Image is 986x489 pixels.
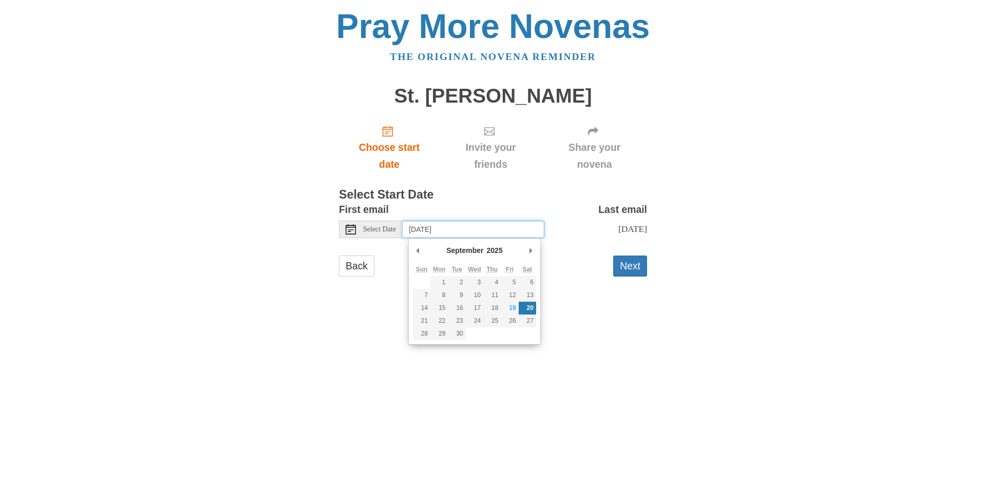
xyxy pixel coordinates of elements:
abbr: Saturday [522,266,532,273]
button: 26 [501,315,518,327]
button: 25 [483,315,501,327]
button: 22 [430,315,448,327]
div: Click "Next" to confirm your start date first. [542,117,647,178]
button: 19 [501,302,518,315]
h1: St. [PERSON_NAME] [339,85,647,107]
button: Next [613,256,647,277]
a: The original novena reminder [390,51,596,62]
abbr: Monday [433,266,446,273]
span: Choose start date [349,139,429,173]
button: Next Month [526,243,536,258]
button: 15 [430,302,448,315]
button: 27 [519,315,536,327]
button: 4 [483,276,501,289]
button: 14 [413,302,430,315]
button: 21 [413,315,430,327]
button: 29 [430,327,448,340]
abbr: Wednesday [468,266,481,273]
input: Use the arrow keys to pick a date [403,221,544,238]
abbr: Thursday [486,266,498,273]
button: 23 [448,315,466,327]
abbr: Tuesday [451,266,462,273]
span: [DATE] [618,224,647,234]
a: Pray More Novenas [336,7,650,45]
span: Share your novena [552,139,637,173]
button: 11 [483,289,501,302]
button: 10 [466,289,483,302]
abbr: Friday [506,266,514,273]
span: Select Date [363,226,396,233]
button: 9 [448,289,466,302]
button: 20 [519,302,536,315]
button: 18 [483,302,501,315]
span: Invite your friends [450,139,532,173]
button: 24 [466,315,483,327]
div: Click "Next" to confirm your start date first. [440,117,542,178]
div: 2025 [485,243,504,258]
button: 2 [448,276,466,289]
button: 6 [519,276,536,289]
div: September [445,243,485,258]
button: 17 [466,302,483,315]
button: 12 [501,289,518,302]
button: 1 [430,276,448,289]
button: Previous Month [413,243,423,258]
button: 13 [519,289,536,302]
button: 5 [501,276,518,289]
button: 3 [466,276,483,289]
h3: Select Start Date [339,188,647,202]
button: 30 [448,327,466,340]
abbr: Sunday [416,266,428,273]
button: 7 [413,289,430,302]
button: 16 [448,302,466,315]
button: 8 [430,289,448,302]
button: 28 [413,327,430,340]
label: First email [339,201,389,218]
label: Last email [598,201,647,218]
a: Back [339,256,374,277]
a: Choose start date [339,117,440,178]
